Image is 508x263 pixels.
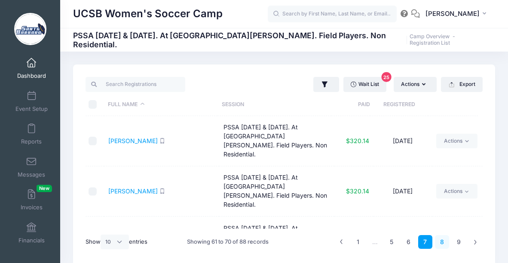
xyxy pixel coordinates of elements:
span: New [37,185,52,192]
input: Search Registrations [86,77,185,92]
a: Reports [11,119,52,149]
input: Search by First Name, Last Name, or Email... [268,6,397,23]
td: [DATE] [373,166,432,217]
span: Event Setup [15,105,48,113]
a: Actions [436,134,477,148]
a: [PERSON_NAME] [108,187,158,195]
span: Messages [18,171,45,178]
span: Financials [18,237,45,244]
a: Event Setup [11,86,52,116]
a: 1 [351,235,365,249]
button: [PERSON_NAME] [420,4,495,24]
a: Financials [11,218,52,248]
label: Show entries [86,235,147,249]
button: Actions [394,77,437,92]
th: Session: activate to sort column ascending [217,93,331,116]
a: Messages [11,152,52,182]
button: Export [441,77,483,92]
td: PSSA [DATE] & [DATE]. At [GEOGRAPHIC_DATA][PERSON_NAME]. Field Players. Non Residential. [219,166,334,217]
th: Registered: activate to sort column ascending [370,93,428,116]
span: $320.14 [346,137,369,144]
span: Dashboard [17,73,46,80]
a: 7 [418,235,432,249]
select: Showentries [101,235,129,249]
a: 6 [401,235,416,249]
a: Wait List25 [343,77,386,92]
a: Camp Overview [410,34,450,40]
th: Paid: activate to sort column ascending [331,93,370,116]
img: UCSB Women's Soccer Camp [14,13,46,45]
h1: PSSA [DATE] & [DATE]. At [GEOGRAPHIC_DATA][PERSON_NAME]. Field Players. Non Residential. [73,31,491,49]
a: InvoicesNew [11,185,52,215]
a: Registration List [410,40,450,46]
h1: UCSB Women's Soccer Camp [73,4,223,24]
span: $320.14 [346,187,369,195]
span: Invoices [21,204,43,211]
span: [PERSON_NAME] [425,9,480,18]
a: 5 [385,235,399,249]
div: Showing 61 to 70 of 88 records [187,232,269,252]
a: 8 [435,235,449,249]
a: [PERSON_NAME] [108,137,158,144]
a: 9 [452,235,466,249]
span: Reports [21,138,42,146]
td: PSSA [DATE] & [DATE]. At [GEOGRAPHIC_DATA][PERSON_NAME]. Field Players. Non Residential. [219,116,334,166]
span: 25 [382,72,392,82]
i: SMS enabled [159,188,165,194]
th: Full Name: activate to sort column descending [104,93,218,116]
td: [DATE] [373,116,432,166]
i: SMS enabled [159,138,165,144]
a: Actions [436,184,477,199]
a: Dashboard [11,53,52,83]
